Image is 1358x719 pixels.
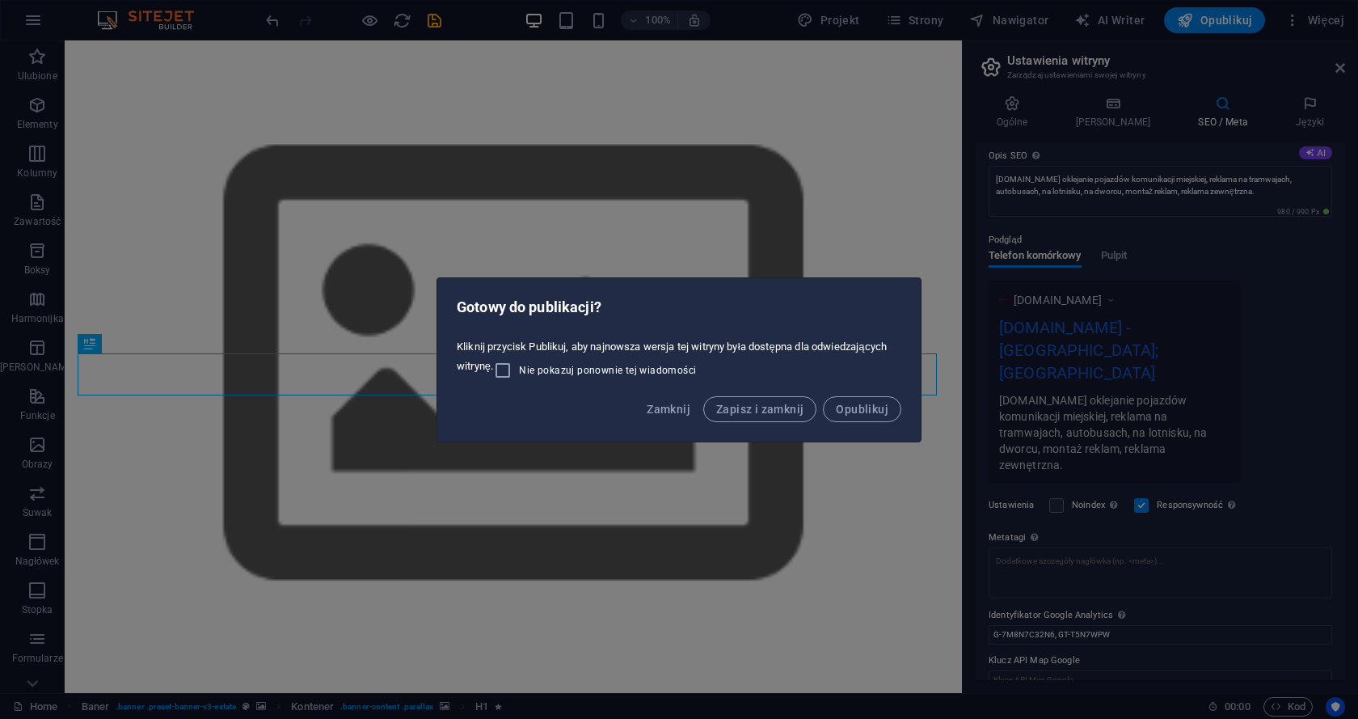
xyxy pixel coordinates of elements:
span: Nie pokazuj ponownie tej wiadomości [519,364,696,377]
button: Zamknij [640,396,697,422]
span: Opublikuj [836,403,888,416]
span: Zapisz i zamknij [716,403,803,416]
h2: Gotowy do publikacji? [457,298,901,317]
button: Zapisz i zamknij [703,396,816,422]
button: Opublikuj [823,396,901,422]
div: Kliknij przycisk Publikuj, aby najnowsza wersja tej witryny była dostępna dla odwiedzających witr... [437,333,921,387]
span: Zamknij [647,403,690,416]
